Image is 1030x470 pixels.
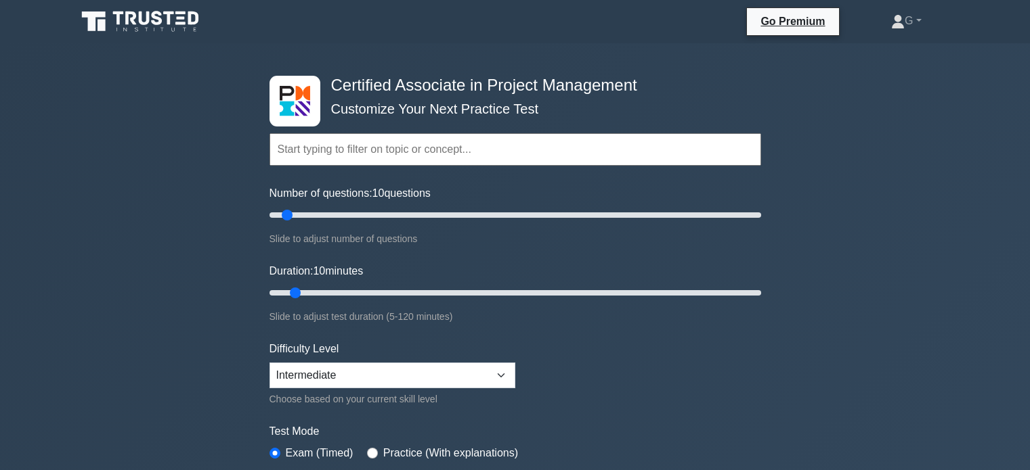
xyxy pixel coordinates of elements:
div: Slide to adjust test duration (5-120 minutes) [270,308,761,325]
label: Test Mode [270,423,761,440]
label: Duration: minutes [270,263,364,279]
input: Start typing to filter on topic or concept... [270,133,761,166]
div: Slide to adjust number of questions [270,231,761,247]
label: Difficulty Level [270,341,339,357]
span: 10 [372,187,385,199]
a: G [859,7,954,34]
div: Choose based on your current skill level [270,391,515,407]
a: Go Premium [752,13,833,30]
label: Number of questions: questions [270,185,431,202]
span: 10 [313,265,325,277]
label: Exam (Timed) [286,445,353,461]
label: Practice (With explanations) [383,445,518,461]
h4: Certified Associate in Project Management [326,76,695,95]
